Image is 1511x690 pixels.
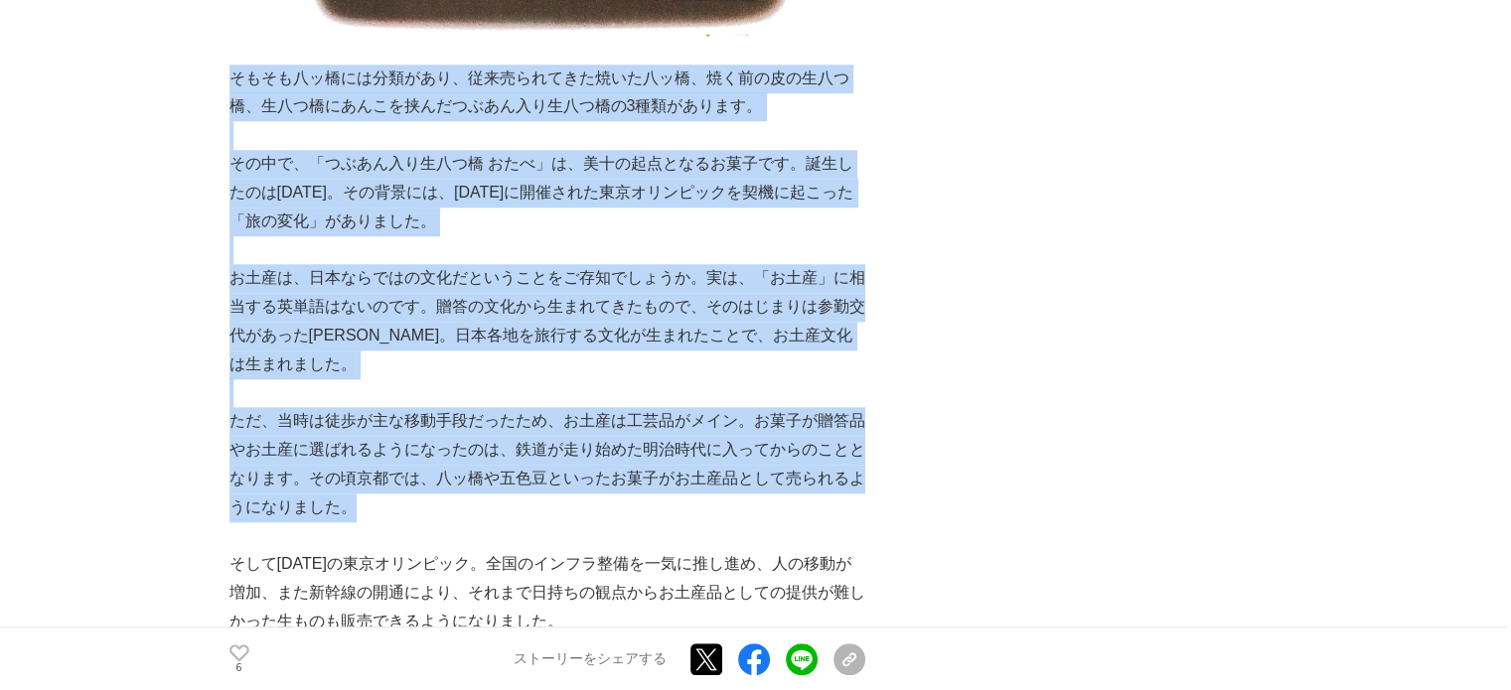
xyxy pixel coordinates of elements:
[514,650,667,668] p: ストーリーをシェアする
[229,150,865,235] p: その中で、「つぶあん入り生八つ橋 おたべ」は、美十の起点となるお菓子です。誕生したのは[DATE]。その背景には、[DATE]に開催された東京オリンピックを契機に起こった「旅の変化」がありました。
[229,264,865,378] p: お土産は、日本ならではの文化だということをご存知でしょうか。実は、「お土産」に相当する英単語はないのです。贈答の文化から生まれてきたもので、そのはじまりは参勤交代があった[PERSON_NAME...
[229,550,865,635] p: そして[DATE]の東京オリンピック。全国のインフラ整備を一気に推し進め、人の移動が増加、また新幹線の開通により、それまで日持ちの観点からお土産品としての提供が難しかった生ものも販売できるように...
[229,663,249,673] p: 6
[229,407,865,521] p: ただ、当時は徒歩が主な移動手段だったため、お土産は工芸品がメイン。お菓子が贈答品やお土産に選ばれるようになったのは、鉄道が走り始めた明治時代に入ってからのこととなります。その頃京都では、八ッ橋や...
[229,65,865,122] p: そもそも八ッ橋には分類があり、従来売られてきた焼いた八ッ橋、焼く前の皮の生八つ橋、生八つ橋にあんこを挟んだつぶあん入り生八つ橋の3種類があります。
